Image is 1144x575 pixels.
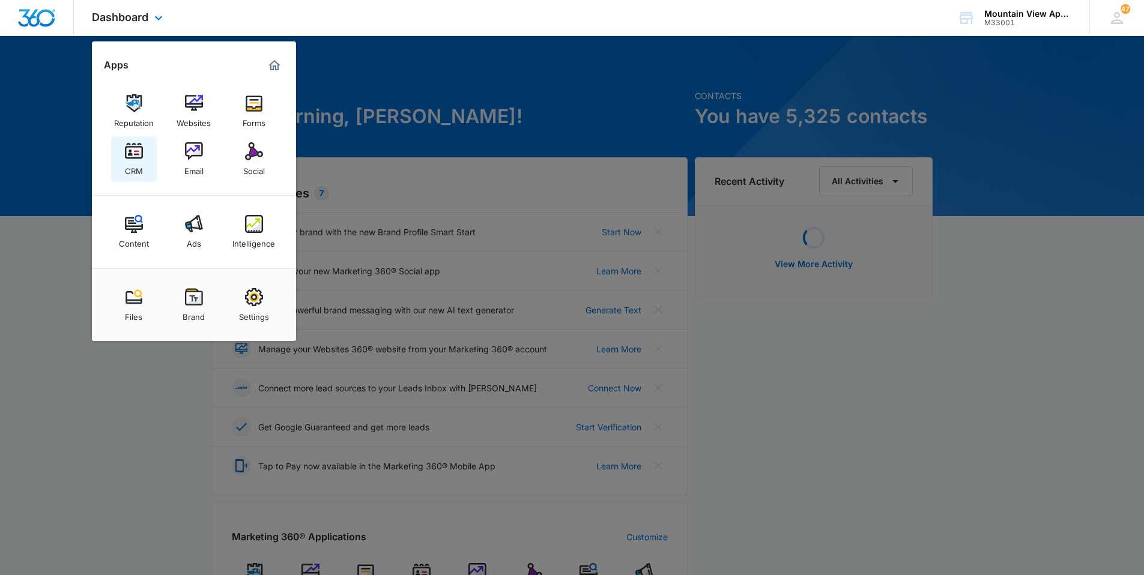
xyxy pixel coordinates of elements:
a: CRM [111,136,157,182]
div: Files [125,306,142,322]
div: Ads [187,233,201,248]
span: Dashboard [92,11,148,23]
div: notifications count [1121,4,1130,14]
div: Forms [243,112,265,128]
a: Email [171,136,217,182]
div: Websites [177,112,211,128]
div: Brand [183,306,205,322]
a: Content [111,209,157,254]
a: Intelligence [231,209,277,254]
div: CRM [125,160,143,176]
div: Content [119,233,149,248]
span: 47 [1121,4,1130,14]
div: account name [984,9,1072,19]
a: Settings [231,282,277,328]
a: Websites [171,88,217,134]
a: Ads [171,209,217,254]
a: Social [231,136,277,182]
div: Social [243,160,265,176]
a: Marketing 360® Dashboard [265,56,284,75]
a: Reputation [111,88,157,134]
div: Email [184,160,204,176]
a: Forms [231,88,277,134]
div: Intelligence [232,233,275,248]
a: Brand [171,282,217,328]
div: account id [984,19,1072,27]
div: Reputation [114,112,154,128]
h2: Apps [104,59,129,71]
a: Files [111,282,157,328]
div: Settings [239,306,269,322]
